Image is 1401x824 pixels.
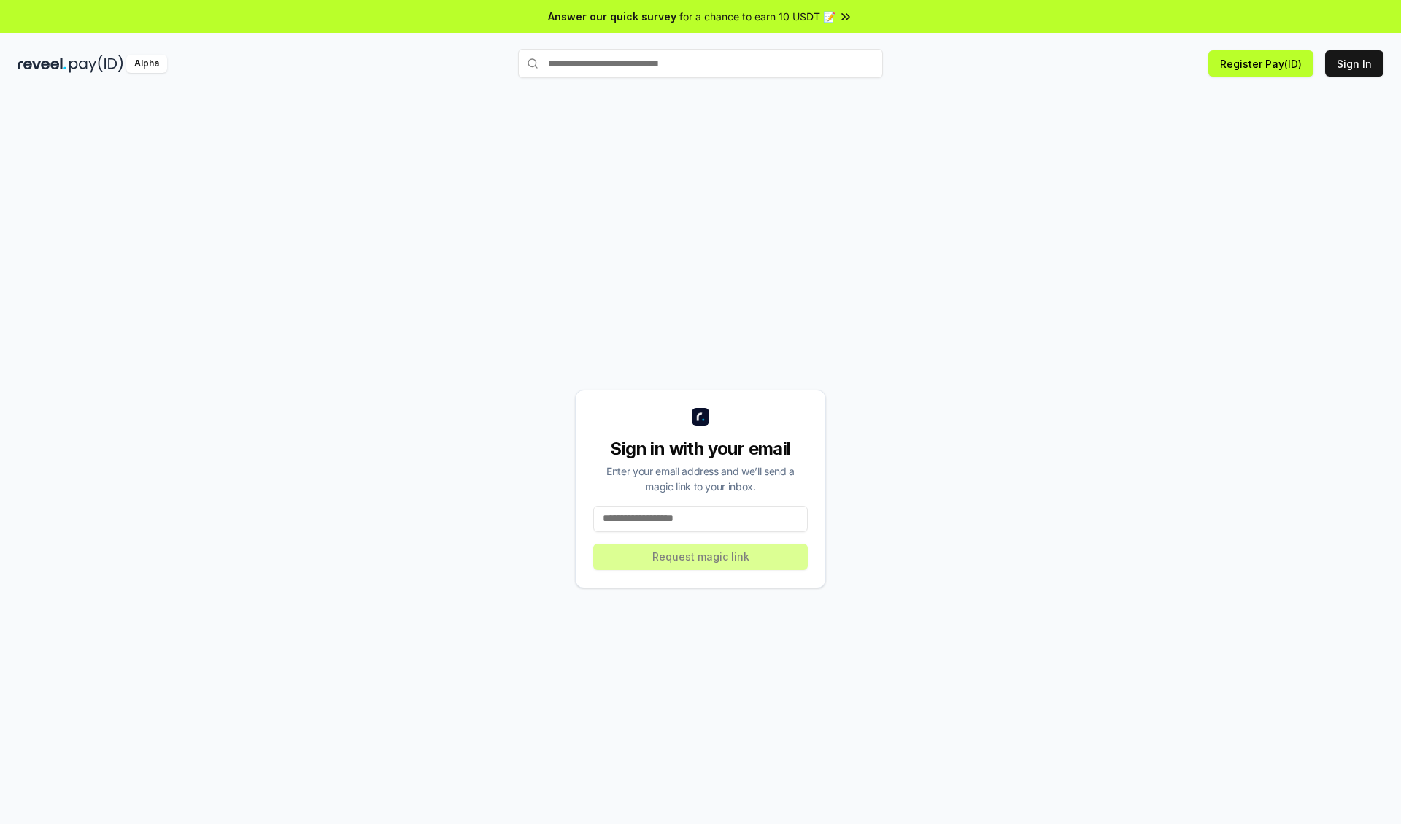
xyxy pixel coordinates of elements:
div: Alpha [126,55,167,73]
img: reveel_dark [18,55,66,73]
img: logo_small [692,408,709,426]
span: Answer our quick survey [548,9,676,24]
img: pay_id [69,55,123,73]
button: Register Pay(ID) [1208,50,1313,77]
div: Enter your email address and we’ll send a magic link to your inbox. [593,463,808,494]
button: Sign In [1325,50,1383,77]
div: Sign in with your email [593,437,808,461]
span: for a chance to earn 10 USDT 📝 [679,9,835,24]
